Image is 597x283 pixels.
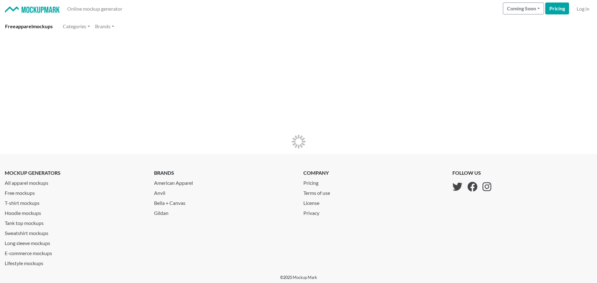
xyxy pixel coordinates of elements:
[503,3,544,14] button: Coming Soon
[65,3,125,15] a: Online mockup generator
[5,247,145,257] a: E-commerce mockups
[60,20,93,33] a: Categories
[452,169,491,177] p: follow us
[5,207,145,217] a: Hoodie mockups
[5,217,145,227] a: Tank top mockups
[303,207,335,217] a: Privacy
[154,207,294,217] a: Gildan
[3,20,55,33] a: Freeapparelmockups
[154,197,294,207] a: Bella + Canvas
[5,257,145,267] a: Lifestyle mockups
[5,197,145,207] a: T-shirt mockups
[303,197,335,207] a: License
[574,3,592,15] a: Log in
[5,169,145,177] p: mockup generators
[280,275,317,280] p: © 2025
[5,187,145,197] a: Free mockups
[5,7,60,13] img: Mockup Mark
[154,177,294,187] a: American Apparel
[16,23,33,29] span: apparel
[545,3,569,14] a: Pricing
[154,187,294,197] a: Anvil
[5,227,145,237] a: Sweatshirt mockups
[293,275,317,280] a: Mockup Mark
[5,237,145,247] a: Long sleeve mockups
[303,169,335,177] p: company
[303,177,335,187] a: Pricing
[303,187,335,197] a: Terms of use
[93,20,117,33] a: Brands
[154,169,294,177] p: brands
[5,177,145,187] a: All apparel mockups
